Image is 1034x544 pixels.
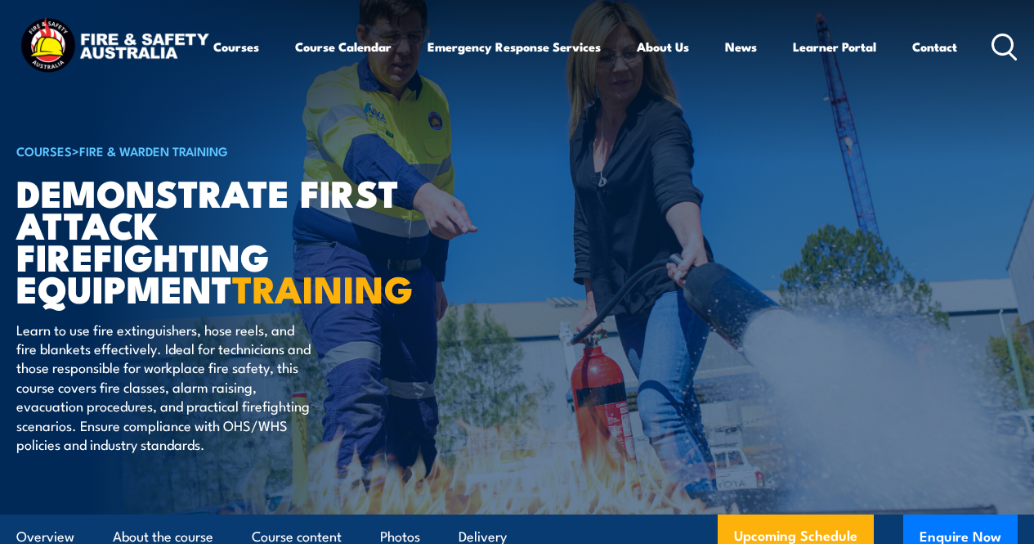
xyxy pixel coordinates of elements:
a: Contact [912,27,957,66]
strong: TRAINING [232,259,414,316]
h6: > [16,141,420,160]
p: Learn to use fire extinguishers, hose reels, and fire blankets effectively. Ideal for technicians... [16,320,315,454]
a: Fire & Warden Training [79,142,228,160]
a: COURSES [16,142,72,160]
a: About Us [637,27,689,66]
a: Courses [213,27,259,66]
a: Emergency Response Services [427,27,601,66]
a: Course Calendar [295,27,392,66]
a: Learner Portal [793,27,876,66]
a: News [725,27,757,66]
h1: Demonstrate First Attack Firefighting Equipment [16,176,420,304]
